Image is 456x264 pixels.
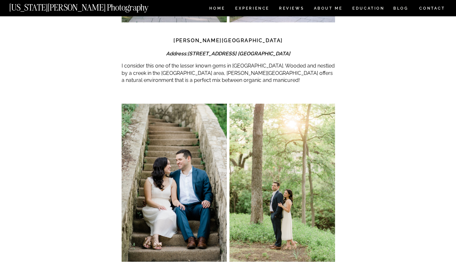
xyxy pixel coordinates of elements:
[235,6,269,12] a: Experience
[9,3,170,9] a: [US_STATE][PERSON_NAME] Photography
[419,5,445,12] a: CONTACT
[229,104,335,262] img: dallas engagement photos
[279,6,303,12] a: REVIEWS
[173,37,283,44] strong: [PERSON_NAME][GEOGRAPHIC_DATA]
[122,104,227,262] img: dallas engagement photos at prather park in highland park
[166,51,290,57] em: Address:
[314,6,343,12] a: ABOUT ME
[352,6,385,12] a: EDUCATION
[188,51,290,57] em: [STREET_ADDRESS] [GEOGRAPHIC_DATA]
[393,6,409,12] a: BLOG
[122,62,335,84] p: I consider this one of the lesser known gems in [GEOGRAPHIC_DATA]. Wooded and nestled by a creek ...
[208,6,226,12] a: HOME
